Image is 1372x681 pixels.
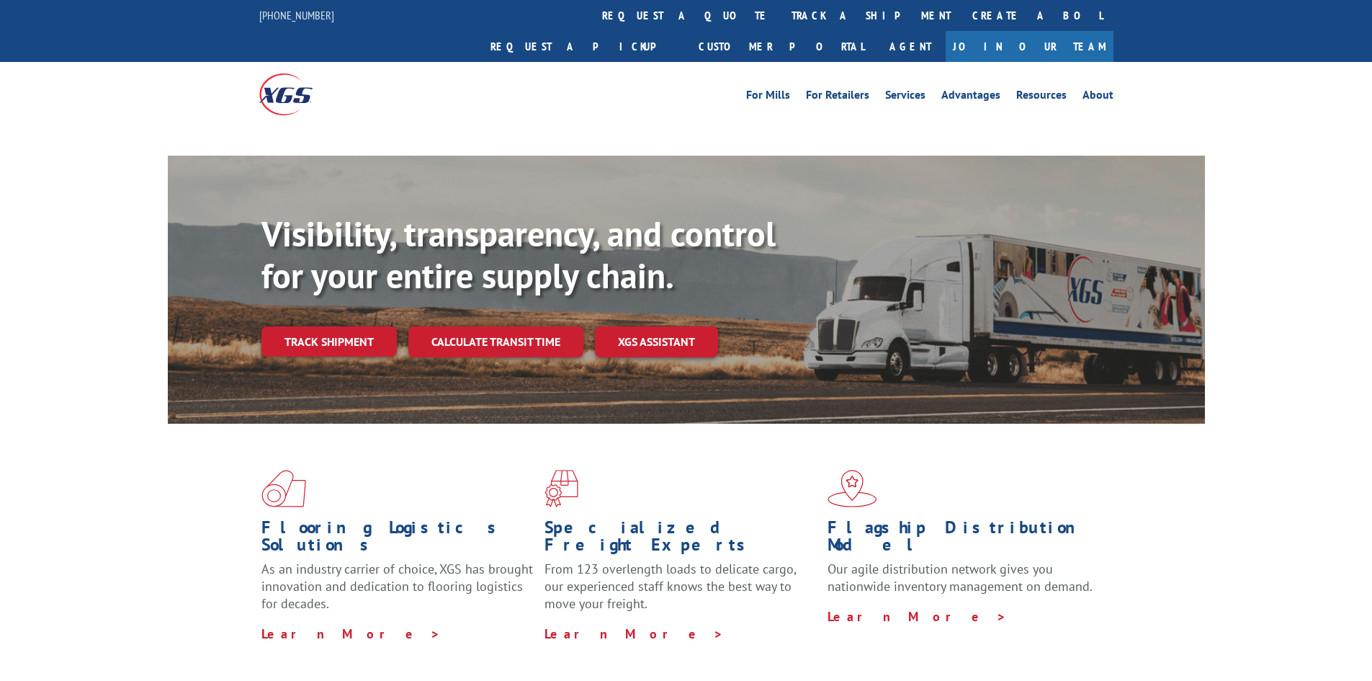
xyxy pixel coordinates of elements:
img: xgs-icon-focused-on-flooring-red [544,470,578,507]
img: xgs-icon-flagship-distribution-model-red [828,470,877,507]
a: Learn More > [828,608,1007,625]
a: Calculate transit time [408,326,583,357]
a: For Retailers [806,89,869,105]
img: xgs-icon-total-supply-chain-intelligence-red [261,470,306,507]
a: Request a pickup [480,31,688,62]
a: Learn More > [261,626,441,642]
h1: Specialized Freight Experts [544,519,817,561]
b: Visibility, transparency, and control for your entire supply chain. [261,211,776,298]
a: Agent [875,31,946,62]
a: XGS ASSISTANT [595,326,718,357]
a: Advantages [941,89,1000,105]
a: Services [885,89,925,105]
a: Track shipment [261,326,397,357]
span: Our agile distribution network gives you nationwide inventory management on demand. [828,561,1093,595]
a: About [1082,89,1113,105]
p: From 123 overlength loads to delicate cargo, our experienced staff knows the best way to move you... [544,561,817,625]
span: As an industry carrier of choice, XGS has brought innovation and dedication to flooring logistics... [261,561,533,612]
a: Resources [1016,89,1067,105]
a: Learn More > [544,626,724,642]
h1: Flooring Logistics Solutions [261,519,534,561]
h1: Flagship Distribution Model [828,519,1100,561]
a: Customer Portal [688,31,875,62]
a: For Mills [746,89,790,105]
a: Join Our Team [946,31,1113,62]
a: [PHONE_NUMBER] [259,8,334,22]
